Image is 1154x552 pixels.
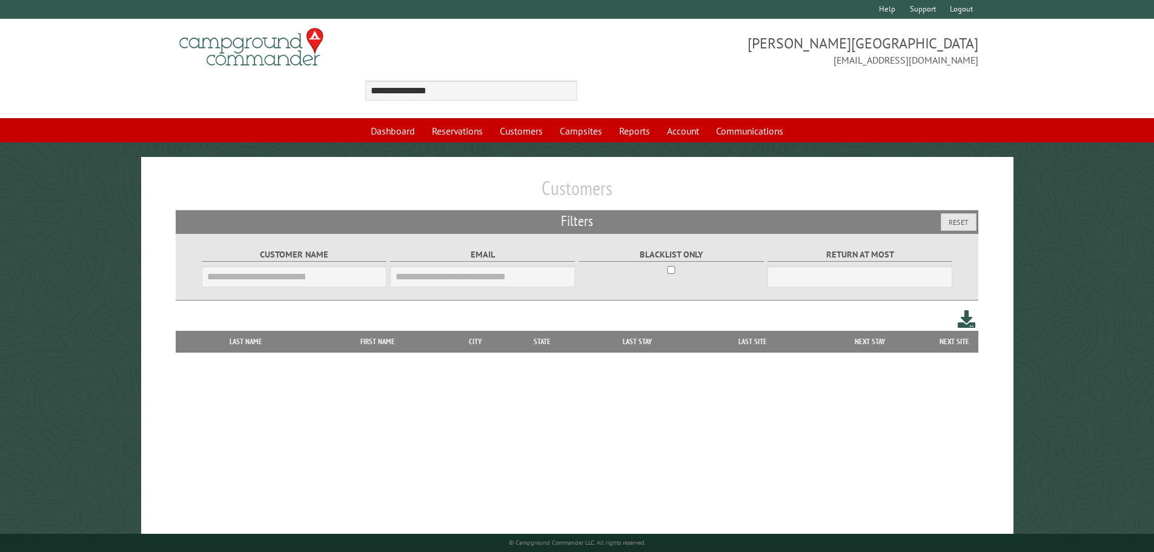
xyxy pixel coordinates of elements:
label: Customer Name [202,248,386,262]
img: Campground Commander [176,24,327,71]
a: Download this customer list (.csv) [958,308,975,330]
a: Customers [492,119,550,142]
button: Reset [941,213,977,231]
a: Campsites [552,119,609,142]
th: Last Site [695,331,809,353]
a: Dashboard [363,119,422,142]
label: Blacklist only [579,248,764,262]
th: City [445,331,505,353]
th: First Name [310,331,445,353]
h2: Filters [176,210,979,233]
th: Last Stay [579,331,695,353]
th: Next Site [930,331,978,353]
h1: Customers [176,176,979,210]
span: [PERSON_NAME][GEOGRAPHIC_DATA] [EMAIL_ADDRESS][DOMAIN_NAME] [577,33,979,67]
small: © Campground Commander LLC. All rights reserved. [509,539,646,547]
a: Account [660,119,706,142]
label: Email [390,248,575,262]
label: Return at most [768,248,952,262]
th: State [505,331,580,353]
a: Reports [612,119,657,142]
th: Next Stay [810,331,930,353]
th: Last Name [182,331,310,353]
a: Communications [709,119,791,142]
a: Reservations [425,119,490,142]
